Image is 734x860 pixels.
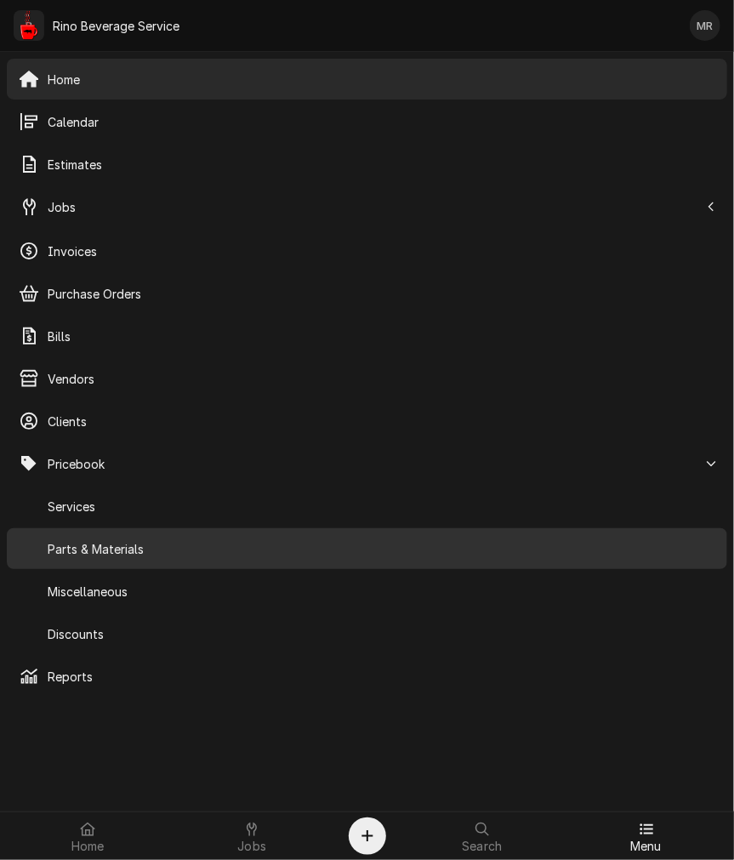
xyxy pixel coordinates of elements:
[48,71,715,88] span: Home
[48,242,715,260] span: Invoices
[7,231,727,271] a: Invoices
[48,498,715,515] span: Services
[7,273,727,314] a: Purchase Orders
[7,59,727,100] a: Home
[565,816,727,857] a: Menu
[48,668,715,686] span: Reports
[48,327,715,345] span: Bills
[48,583,715,601] span: Miscellaneous
[7,486,727,527] a: Services
[7,528,727,569] a: Parts & Materials
[7,571,727,612] a: Miscellaneous
[690,10,720,41] div: Melissa Rinehart's Avatar
[401,816,564,857] a: Search
[7,186,727,227] a: Go to Jobs
[48,540,715,558] span: Parts & Materials
[349,817,386,855] button: Create Object
[7,443,727,484] a: Go to Pricebook
[7,401,727,441] a: Clients
[171,816,333,857] a: Jobs
[48,625,715,643] span: Discounts
[48,113,715,131] span: Calendar
[14,10,44,41] div: Rino Beverage Service's Avatar
[48,285,715,303] span: Purchase Orders
[7,101,727,142] a: Calendar
[53,17,179,35] div: Rino Beverage Service
[48,156,715,174] span: Estimates
[462,840,502,853] span: Search
[48,455,699,473] span: Pricebook
[7,316,727,356] a: Bills
[7,816,169,857] a: Home
[48,413,715,430] span: Clients
[237,840,266,853] span: Jobs
[7,144,727,185] a: Estimates
[7,613,727,654] a: Discounts
[71,840,105,853] span: Home
[7,358,727,399] a: Vendors
[48,370,715,388] span: Vendors
[690,10,720,41] div: MR
[14,10,44,41] div: R
[7,656,727,697] a: Reports
[48,198,699,216] span: Jobs
[630,840,662,853] span: Menu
